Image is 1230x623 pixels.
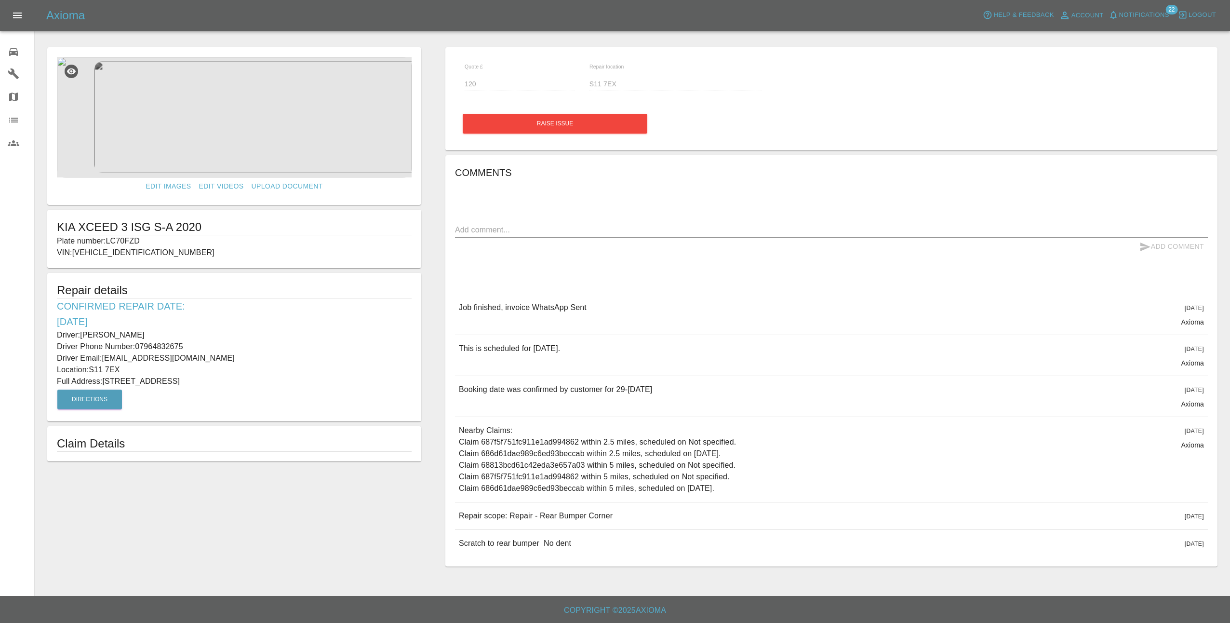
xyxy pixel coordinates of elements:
[1165,5,1177,14] span: 22
[1181,358,1204,368] p: Axioma
[1181,399,1204,409] p: Axioma
[57,436,412,451] h1: Claim Details
[1056,8,1106,23] a: Account
[459,510,613,522] p: Repair scope: Repair - Rear Bumper Corner
[46,8,85,23] h5: Axioma
[57,235,412,247] p: Plate number: LC70FZD
[57,364,412,376] p: Location: S11 7EX
[57,219,412,235] h1: KIA XCEED 3 ISG S-A 2020
[459,302,587,313] p: Job finished, invoice WhatsApp Sent
[1185,428,1204,434] span: [DATE]
[455,165,1208,180] h6: Comments
[8,604,1222,617] h6: Copyright © 2025 Axioma
[465,64,483,69] span: Quote £
[459,425,736,494] p: Nearby Claims: Claim 687f5f751fc911e1ad994862 within 2.5 miles, scheduled on Not specified. Claim...
[1071,10,1104,21] span: Account
[247,177,326,195] a: Upload Document
[57,57,412,177] img: 88f66ee9-615e-4099-8bab-d0a87f3cee45
[57,298,412,329] h6: Confirmed Repair Date: [DATE]
[57,341,412,352] p: Driver Phone Number: 07964832675
[1185,387,1204,393] span: [DATE]
[1185,305,1204,311] span: [DATE]
[980,8,1056,23] button: Help & Feedback
[1119,10,1169,21] span: Notifications
[1106,8,1172,23] button: Notifications
[1185,541,1204,547] span: [DATE]
[142,177,195,195] a: Edit Images
[57,376,412,387] p: Full Address: [STREET_ADDRESS]
[57,283,412,298] h5: Repair details
[57,247,412,258] p: VIN: [VEHICLE_IDENTIFICATION_NUMBER]
[463,114,647,134] button: Raise issue
[1181,440,1204,450] p: Axioma
[57,352,412,364] p: Driver Email: [EMAIL_ADDRESS][DOMAIN_NAME]
[459,384,652,395] p: Booking date was confirmed by customer for 29-[DATE]
[1189,10,1216,21] span: Logout
[589,64,624,69] span: Repair location
[1185,513,1204,520] span: [DATE]
[195,177,248,195] a: Edit Videos
[57,390,122,409] button: Directions
[1176,8,1218,23] button: Logout
[993,10,1054,21] span: Help & Feedback
[1185,346,1204,352] span: [DATE]
[1181,317,1204,327] p: Axioma
[6,4,29,27] button: Open drawer
[459,538,571,549] p: Scratch to rear bumper No dent
[459,343,560,354] p: This is scheduled for [DATE].
[57,329,412,341] p: Driver: [PERSON_NAME]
